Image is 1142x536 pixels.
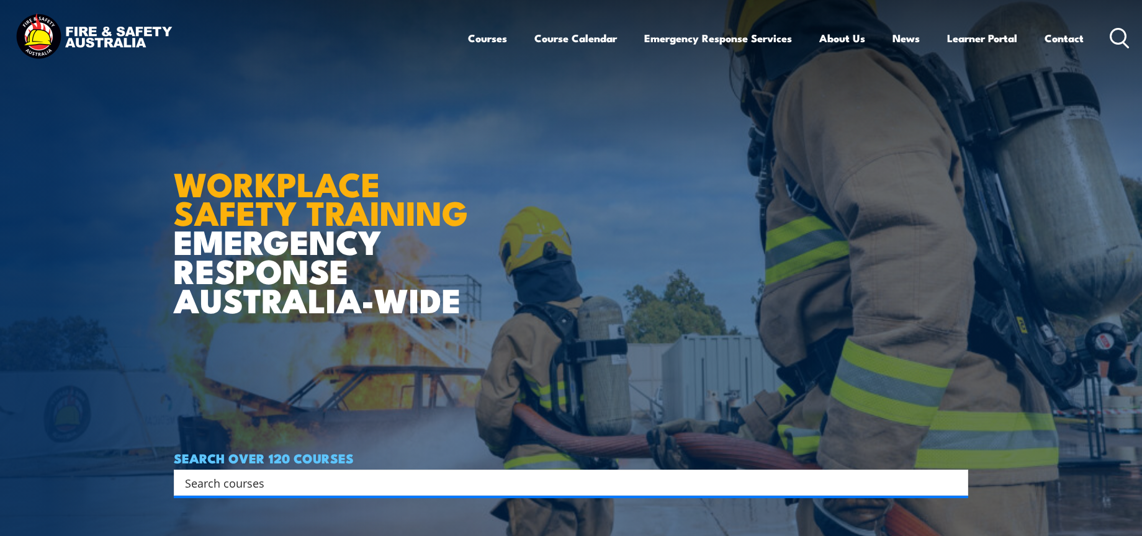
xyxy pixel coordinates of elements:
[174,451,968,465] h4: SEARCH OVER 120 COURSES
[644,22,792,55] a: Emergency Response Services
[1045,22,1084,55] a: Contact
[946,474,964,491] button: Search magnifier button
[819,22,865,55] a: About Us
[947,22,1017,55] a: Learner Portal
[534,22,617,55] a: Course Calendar
[187,474,943,491] form: Search form
[468,22,507,55] a: Courses
[185,473,941,492] input: Search input
[174,138,477,314] h1: EMERGENCY RESPONSE AUSTRALIA-WIDE
[174,157,468,238] strong: WORKPLACE SAFETY TRAINING
[892,22,920,55] a: News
